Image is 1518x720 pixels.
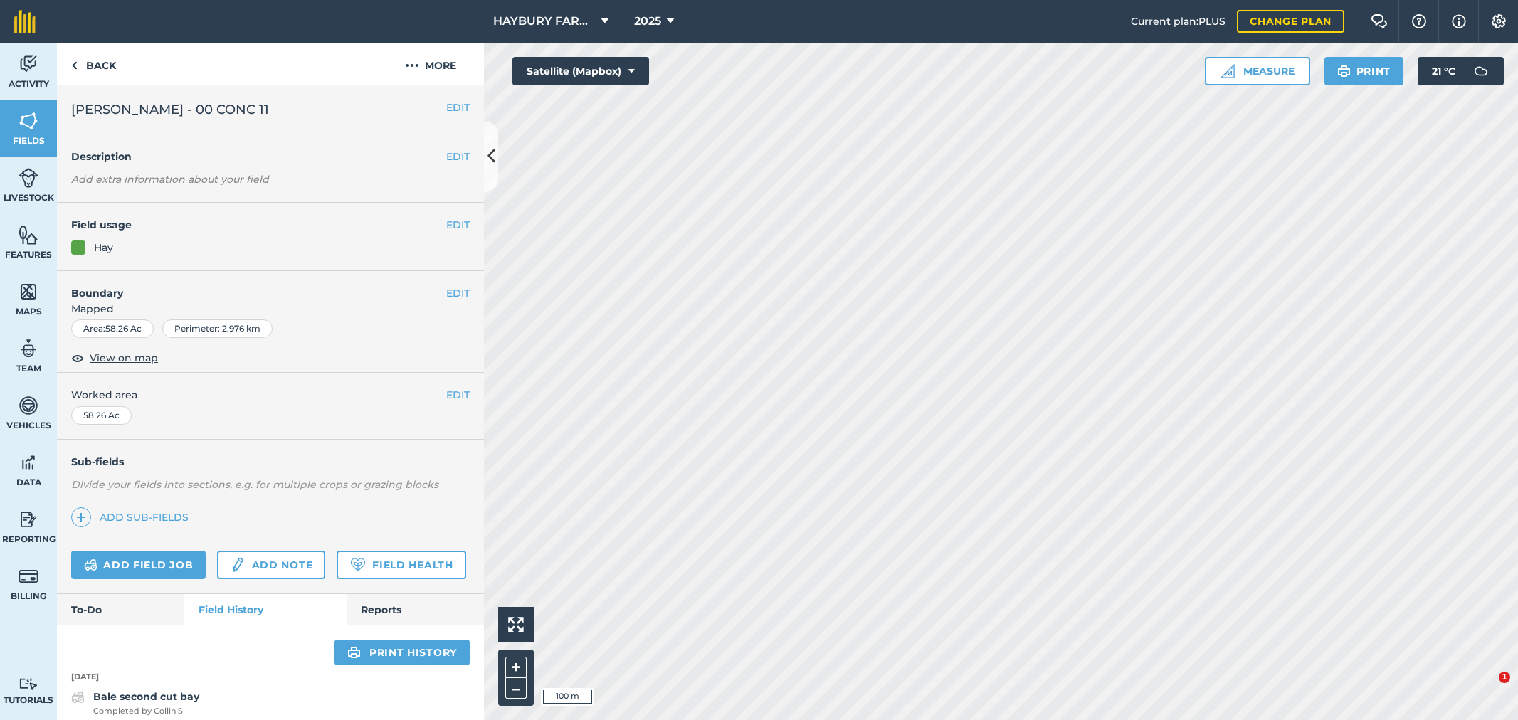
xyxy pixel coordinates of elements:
[19,53,38,75] img: svg+xml;base64,PD94bWwgdmVyc2lvbj0iMS4wIiBlbmNvZGluZz0idXRmLTgiPz4KPCEtLSBHZW5lcmF0b3I6IEFkb2JlIE...
[1324,57,1404,85] button: Print
[71,349,84,366] img: svg+xml;base64,PHN2ZyB4bWxucz0iaHR0cDovL3d3dy53My5vcmcvMjAwMC9zdmciIHdpZHRoPSIxOCIgaGVpZ2h0PSIyNC...
[57,594,184,625] a: To-Do
[1452,13,1466,30] img: svg+xml;base64,PHN2ZyB4bWxucz0iaHR0cDovL3d3dy53My5vcmcvMjAwMC9zdmciIHdpZHRoPSIxNyIgaGVpZ2h0PSIxNy...
[71,319,154,338] div: Area : 58.26 Ac
[94,240,113,255] div: Hay
[84,556,97,573] img: svg+xml;base64,PD94bWwgdmVyc2lvbj0iMS4wIiBlbmNvZGluZz0idXRmLTgiPz4KPCEtLSBHZW5lcmF0b3I6IEFkb2JlIE...
[505,657,527,678] button: +
[446,217,470,233] button: EDIT
[446,387,470,403] button: EDIT
[337,551,465,579] a: Field Health
[446,149,470,164] button: EDIT
[1205,57,1310,85] button: Measure
[19,452,38,473] img: svg+xml;base64,PD94bWwgdmVyc2lvbj0iMS4wIiBlbmNvZGluZz0idXRmLTgiPz4KPCEtLSBHZW5lcmF0b3I6IEFkb2JlIE...
[162,319,273,338] div: Perimeter : 2.976 km
[1237,10,1344,33] a: Change plan
[512,57,649,85] button: Satellite (Mapbox)
[1499,672,1510,683] span: 1
[19,677,38,691] img: svg+xml;base64,PD94bWwgdmVyc2lvbj0iMS4wIiBlbmNvZGluZz0idXRmLTgiPz4KPCEtLSBHZW5lcmF0b3I6IEFkb2JlIE...
[19,566,38,587] img: svg+xml;base64,PD94bWwgdmVyc2lvbj0iMS4wIiBlbmNvZGluZz0idXRmLTgiPz4KPCEtLSBHZW5lcmF0b3I6IEFkb2JlIE...
[71,173,269,186] em: Add extra information about your field
[57,454,484,470] h4: Sub-fields
[19,338,38,359] img: svg+xml;base64,PD94bWwgdmVyc2lvbj0iMS4wIiBlbmNvZGluZz0idXRmLTgiPz4KPCEtLSBHZW5lcmF0b3I6IEFkb2JlIE...
[71,387,470,403] span: Worked area
[14,10,36,33] img: fieldmargin Logo
[71,100,269,120] span: [PERSON_NAME] - 00 CONC 11
[505,678,527,699] button: –
[57,301,484,317] span: Mapped
[1418,57,1504,85] button: 21 °C
[71,57,78,74] img: svg+xml;base64,PHN2ZyB4bWxucz0iaHR0cDovL3d3dy53My5vcmcvMjAwMC9zdmciIHdpZHRoPSI5IiBoZWlnaHQ9IjI0Ii...
[446,100,470,115] button: EDIT
[493,13,596,30] span: HAYBURY FARMS INC
[1221,64,1235,78] img: Ruler icon
[1411,14,1428,28] img: A question mark icon
[93,690,199,703] strong: Bale second cut bay
[1490,14,1507,28] img: A cog icon
[217,551,325,579] a: Add note
[405,57,419,74] img: svg+xml;base64,PHN2ZyB4bWxucz0iaHR0cDovL3d3dy53My5vcmcvMjAwMC9zdmciIHdpZHRoPSIyMCIgaGVpZ2h0PSIyNC...
[446,285,470,301] button: EDIT
[347,594,484,625] a: Reports
[1470,672,1504,706] iframe: Intercom live chat
[1432,57,1455,85] span: 21 ° C
[57,271,446,301] h4: Boundary
[19,224,38,245] img: svg+xml;base64,PHN2ZyB4bWxucz0iaHR0cDovL3d3dy53My5vcmcvMjAwMC9zdmciIHdpZHRoPSI1NiIgaGVpZ2h0PSI2MC...
[71,507,194,527] a: Add sub-fields
[508,617,524,632] img: Four arrows, one pointing top left, one top right, one bottom right and the last bottom left
[71,349,158,366] button: View on map
[1337,63,1351,80] img: svg+xml;base64,PHN2ZyB4bWxucz0iaHR0cDovL3d3dy53My5vcmcvMjAwMC9zdmciIHdpZHRoPSIxOSIgaGVpZ2h0PSIyNC...
[71,217,446,233] h4: Field usage
[19,395,38,416] img: svg+xml;base64,PD94bWwgdmVyc2lvbj0iMS4wIiBlbmNvZGluZz0idXRmLTgiPz4KPCEtLSBHZW5lcmF0b3I6IEFkb2JlIE...
[1131,14,1226,29] span: Current plan : PLUS
[93,705,199,718] span: Completed by Collin S
[76,509,86,526] img: svg+xml;base64,PHN2ZyB4bWxucz0iaHR0cDovL3d3dy53My5vcmcvMjAwMC9zdmciIHdpZHRoPSIxNCIgaGVpZ2h0PSIyNC...
[19,110,38,132] img: svg+xml;base64,PHN2ZyB4bWxucz0iaHR0cDovL3d3dy53My5vcmcvMjAwMC9zdmciIHdpZHRoPSI1NiIgaGVpZ2h0PSI2MC...
[230,556,246,573] img: svg+xml;base64,PD94bWwgdmVyc2lvbj0iMS4wIiBlbmNvZGluZz0idXRmLTgiPz4KPCEtLSBHZW5lcmF0b3I6IEFkb2JlIE...
[57,43,130,85] a: Back
[19,509,38,530] img: svg+xml;base64,PD94bWwgdmVyc2lvbj0iMS4wIiBlbmNvZGluZz0idXRmLTgiPz4KPCEtLSBHZW5lcmF0b3I6IEFkb2JlIE...
[1467,57,1495,85] img: svg+xml;base64,PD94bWwgdmVyc2lvbj0iMS4wIiBlbmNvZGluZz0idXRmLTgiPz4KPCEtLSBHZW5lcmF0b3I6IEFkb2JlIE...
[1371,14,1388,28] img: Two speech bubbles overlapping with the left bubble in the forefront
[71,149,470,164] h4: Description
[377,43,484,85] button: More
[57,671,484,684] p: [DATE]
[71,551,206,579] a: Add field job
[71,689,85,706] img: svg+xml;base64,PD94bWwgdmVyc2lvbj0iMS4wIiBlbmNvZGluZz0idXRmLTgiPz4KPCEtLSBHZW5lcmF0b3I6IEFkb2JlIE...
[71,689,199,717] a: Bale second cut bayCompleted by Collin S
[90,350,158,366] span: View on map
[334,640,470,665] a: Print history
[634,13,661,30] span: 2025
[71,478,438,491] em: Divide your fields into sections, e.g. for multiple crops or grazing blocks
[19,281,38,302] img: svg+xml;base64,PHN2ZyB4bWxucz0iaHR0cDovL3d3dy53My5vcmcvMjAwMC9zdmciIHdpZHRoPSI1NiIgaGVpZ2h0PSI2MC...
[347,644,361,661] img: svg+xml;base64,PHN2ZyB4bWxucz0iaHR0cDovL3d3dy53My5vcmcvMjAwMC9zdmciIHdpZHRoPSIxOSIgaGVpZ2h0PSIyNC...
[71,406,132,425] div: 58.26 Ac
[184,594,346,625] a: Field History
[19,167,38,189] img: svg+xml;base64,PD94bWwgdmVyc2lvbj0iMS4wIiBlbmNvZGluZz0idXRmLTgiPz4KPCEtLSBHZW5lcmF0b3I6IEFkb2JlIE...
